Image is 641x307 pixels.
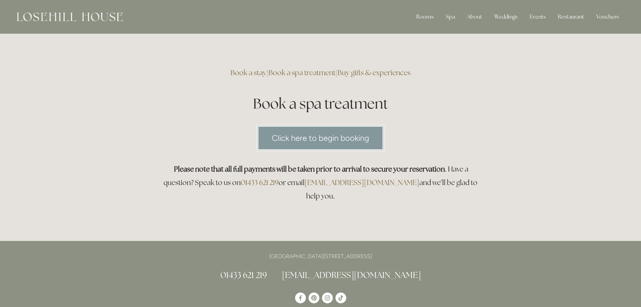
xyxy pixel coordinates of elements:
a: Instagram [322,293,333,303]
a: Vouchers [591,10,624,24]
img: Losehill House [17,12,123,21]
h3: . Have a question? Speak to us on or email and we’ll be glad to help you. [160,162,482,203]
a: [EMAIL_ADDRESS][DOMAIN_NAME] [282,270,421,280]
a: 01433 621 219 [220,270,267,280]
div: Rooms [411,10,439,24]
a: Click here to begin booking [257,125,384,151]
strong: Please note that all full payments will be taken prior to arrival to secure your reservation [174,164,445,174]
h3: | | [160,66,482,80]
a: Buy gifts & experiences [337,68,411,77]
a: Pinterest [309,293,319,303]
div: Restaurant [553,10,590,24]
a: 01433 621 219 [241,178,279,187]
a: Book a spa treatment [269,68,335,77]
p: [GEOGRAPHIC_DATA][STREET_ADDRESS] [160,252,482,261]
a: Book a stay [230,68,266,77]
a: Losehill House Hotel & Spa [295,293,306,303]
div: Events [524,10,551,24]
a: TikTok [335,293,346,303]
div: Spa [440,10,460,24]
div: About [462,10,488,24]
a: [EMAIL_ADDRESS][DOMAIN_NAME] [305,178,419,187]
h1: Book a spa treatment [160,94,482,114]
div: Weddings [489,10,523,24]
